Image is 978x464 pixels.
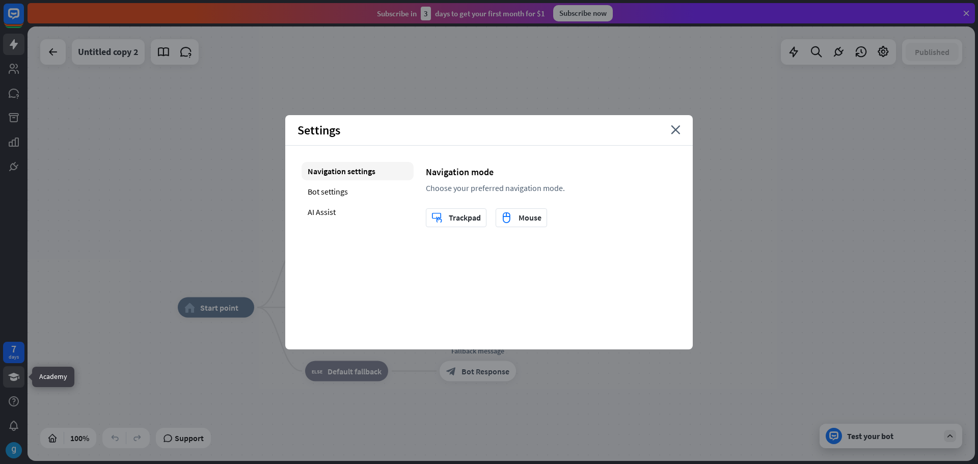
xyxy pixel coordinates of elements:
[501,209,541,227] div: Mouse
[461,366,509,376] span: Bot Response
[847,431,939,441] div: Test your bot
[496,208,547,227] button: mouseMouse
[432,346,524,356] div: Fallback message
[302,182,414,201] div: Bot settings
[377,7,545,20] div: Subscribe in days to get your first month for $1
[8,4,39,35] button: Open LiveChat chat widget
[426,208,486,227] button: trackpadTrackpad
[200,303,238,313] span: Start point
[9,353,19,361] div: days
[431,212,442,223] i: trackpad
[501,212,512,223] i: mouse
[431,209,481,227] div: Trackpad
[302,162,414,180] div: Navigation settings
[3,342,24,363] a: 7 days
[78,39,139,65] div: Untitled copy 2
[671,125,681,134] i: close
[11,344,16,353] div: 7
[426,166,676,178] div: Navigation mode
[906,43,959,61] button: Published
[297,122,340,138] span: Settings
[312,366,322,376] i: block_fallback
[426,183,676,193] div: Choose your preferred navigation mode.
[67,430,92,446] div: 100%
[175,430,204,446] span: Support
[184,303,195,313] i: home_2
[421,7,431,20] div: 3
[446,366,456,376] i: block_bot_response
[328,366,382,376] span: Default fallback
[553,5,613,21] div: Subscribe now
[302,203,414,221] div: AI Assist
